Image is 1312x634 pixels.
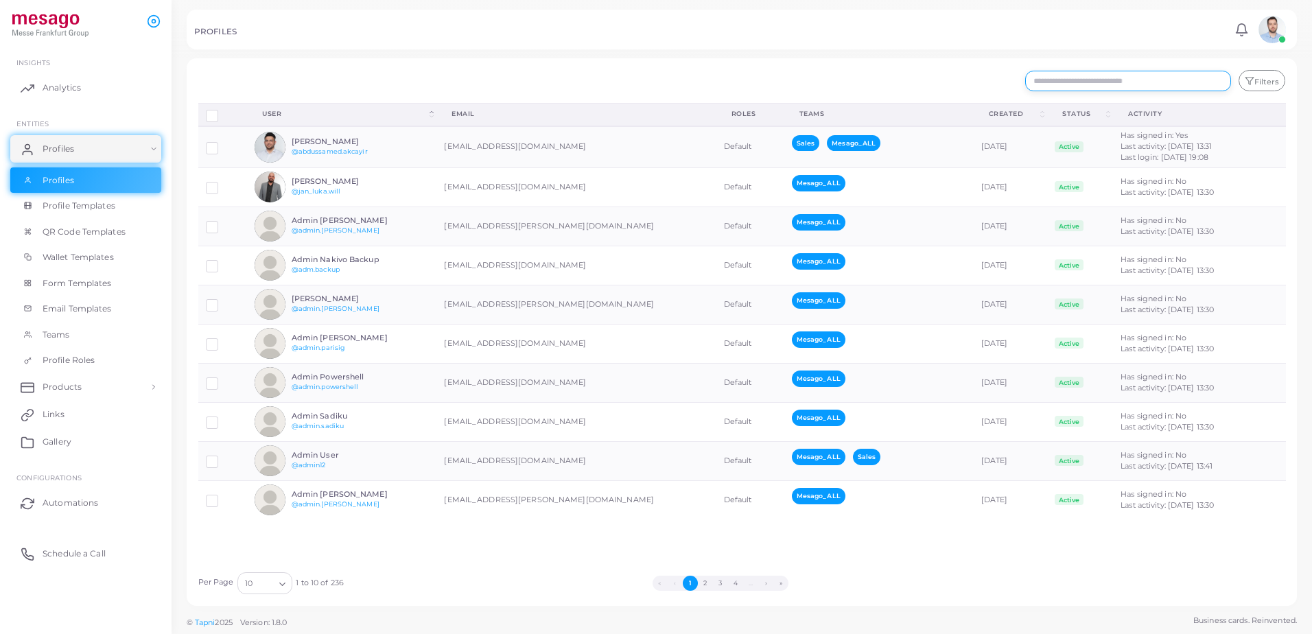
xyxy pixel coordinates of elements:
[436,285,716,324] td: [EMAIL_ADDRESS][PERSON_NAME][DOMAIN_NAME]
[773,576,788,591] button: Go to last page
[974,480,1048,519] td: [DATE]
[716,480,784,519] td: Default
[10,373,161,401] a: Products
[1121,226,1214,236] span: Last activity: [DATE] 13:30
[716,441,784,480] td: Default
[728,576,743,591] button: Go to page 4
[43,381,82,393] span: Products
[255,132,285,163] img: avatar
[989,109,1038,119] div: Created
[1055,181,1083,192] span: Active
[1055,338,1083,349] span: Active
[1055,259,1083,270] span: Active
[10,489,161,517] a: Automations
[792,214,845,230] span: Mesago_ALL
[1121,130,1188,140] span: Has signed in: Yes
[1239,70,1285,92] button: Filters
[292,333,393,342] h6: Admin [PERSON_NAME]
[10,322,161,348] a: Teams
[436,246,716,285] td: [EMAIL_ADDRESS][DOMAIN_NAME]
[974,363,1048,402] td: [DATE]
[43,548,106,560] span: Schedule a Call
[1121,141,1212,151] span: Last activity: [DATE] 13:31
[10,219,161,245] a: QR Code Templates
[1121,152,1208,162] span: Last login: [DATE] 19:08
[292,461,326,469] a: @admin12
[292,148,368,155] a: @abdussamed.akcayir
[255,211,285,242] img: avatar
[1121,176,1186,186] span: Has signed in: No
[255,406,285,437] img: avatar
[10,401,161,428] a: Links
[1121,489,1186,499] span: Has signed in: No
[1121,411,1186,421] span: Has signed in: No
[43,143,74,155] span: Profiles
[10,74,161,102] a: Analytics
[683,576,698,591] button: Go to page 1
[853,449,881,465] span: Sales
[255,328,285,359] img: avatar
[792,371,845,386] span: Mesago_ALL
[194,27,237,36] h5: PROFILES
[195,618,215,627] a: Tapni
[237,572,292,594] div: Search for option
[1121,255,1186,264] span: Has signed in: No
[1254,16,1289,43] a: avatar
[43,408,65,421] span: Links
[43,200,115,212] span: Profile Templates
[1055,298,1083,309] span: Active
[827,135,880,151] span: Mesago_ALL
[974,167,1048,207] td: [DATE]
[43,303,112,315] span: Email Templates
[1193,615,1297,626] span: Business cards. Reinvented.
[436,324,716,363] td: [EMAIL_ADDRESS][DOMAIN_NAME]
[1055,377,1083,388] span: Active
[436,480,716,519] td: [EMAIL_ADDRESS][PERSON_NAME][DOMAIN_NAME]
[1121,372,1186,381] span: Has signed in: No
[792,488,845,504] span: Mesago_ALL
[792,410,845,425] span: Mesago_ALL
[255,484,285,515] img: avatar
[255,250,285,281] img: avatar
[698,576,713,591] button: Go to page 2
[43,436,71,448] span: Gallery
[792,449,845,465] span: Mesago_ALL
[1248,103,1286,126] th: Action
[758,576,773,591] button: Go to next page
[792,135,820,151] span: Sales
[215,617,232,629] span: 2025
[436,441,716,480] td: [EMAIL_ADDRESS][DOMAIN_NAME]
[16,473,82,482] span: Configurations
[10,347,161,373] a: Profile Roles
[292,255,393,264] h6: Admin Nakivo Backup
[292,266,340,273] a: @adm.backup
[292,305,379,312] a: @admin.[PERSON_NAME]
[16,119,49,128] span: ENTITIES
[792,175,845,191] span: Mesago_ALL
[436,126,716,167] td: [EMAIL_ADDRESS][DOMAIN_NAME]
[255,445,285,476] img: avatar
[10,296,161,322] a: Email Templates
[292,383,359,390] a: @admin.powershell
[292,412,393,421] h6: Admin Sadiku
[716,246,784,285] td: Default
[716,285,784,324] td: Default
[255,172,285,202] img: avatar
[10,540,161,567] a: Schedule a Call
[292,344,345,351] a: @admin.parisig
[292,422,344,430] a: @admin.sadiku
[12,13,89,38] a: logo
[974,285,1048,324] td: [DATE]
[292,187,341,195] a: @jan_luka.will
[974,324,1048,363] td: [DATE]
[10,167,161,193] a: Profiles
[792,253,845,269] span: Mesago_ALL
[10,244,161,270] a: Wallet Templates
[262,109,427,119] div: User
[292,500,379,508] a: @admin.[PERSON_NAME]
[1055,141,1083,152] span: Active
[1121,333,1186,342] span: Has signed in: No
[344,576,1097,591] ul: Pagination
[436,402,716,441] td: [EMAIL_ADDRESS][DOMAIN_NAME]
[43,226,126,238] span: QR Code Templates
